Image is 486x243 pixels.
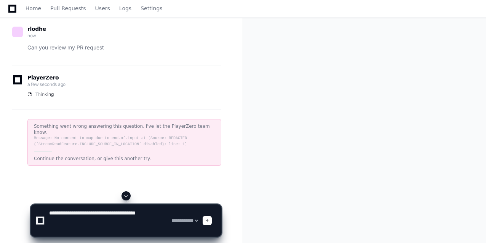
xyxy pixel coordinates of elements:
[95,6,110,11] span: Users
[141,6,162,11] span: Settings
[50,6,86,11] span: Pull Requests
[27,26,46,32] span: rlodhe
[34,123,215,135] div: Something went wrong answering this question. I've let the PlayerZero team know.
[119,6,131,11] span: Logs
[27,33,36,38] span: now
[27,43,221,52] p: Can you review my PR request
[26,6,41,11] span: Home
[34,135,215,148] div: Message: No content to map due to end-of-input at [Source: REDACTED (`StreamReadFeature.INCLUDE_S...
[27,75,59,80] span: PlayerZero
[34,156,215,162] div: Continue the conversation, or give this another try.
[35,91,54,97] span: Thinking
[27,81,66,87] span: a few seconds ago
